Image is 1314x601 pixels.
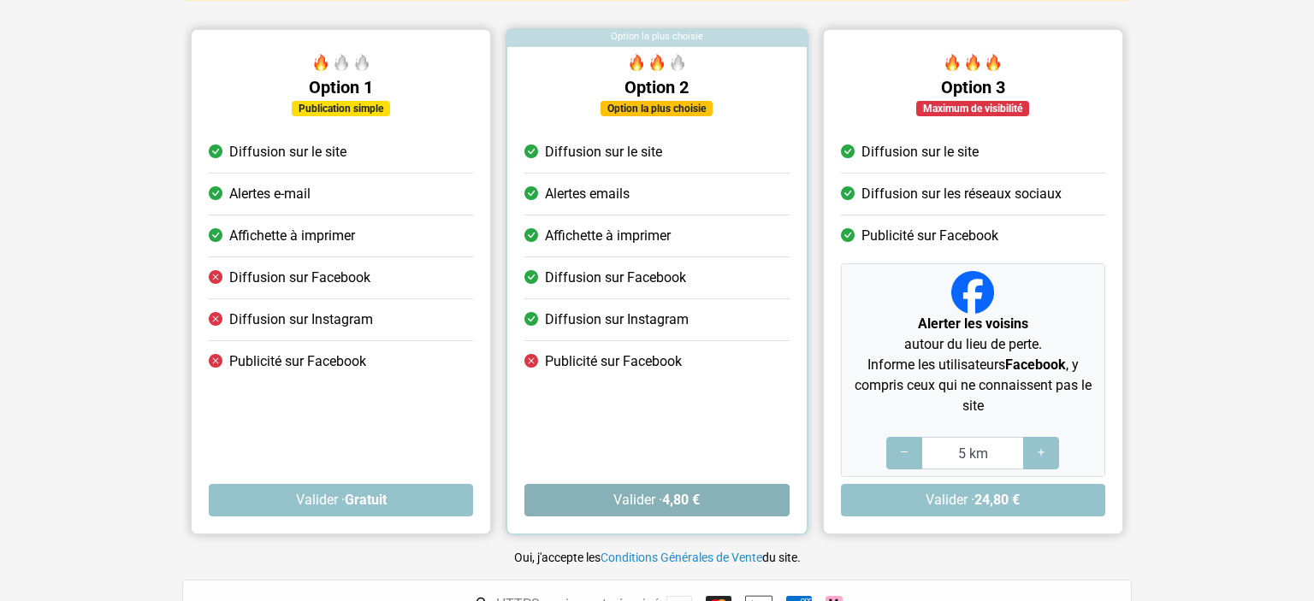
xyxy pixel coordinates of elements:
strong: 4,80 € [662,492,700,508]
strong: 24,80 € [974,492,1020,508]
span: Diffusion sur le site [545,142,662,162]
span: Diffusion sur le site [861,142,979,162]
button: Valider ·Gratuit [209,484,473,516]
small: Oui, j'accepte les du site. [514,551,801,564]
button: Valider ·24,80 € [841,484,1105,516]
p: Informe les utilisateurs , y compris ceux qui ne connaissent pas le site [849,355,1098,416]
span: Publicité sur Facebook [861,226,998,246]
span: Publicité sur Facebook [229,351,366,372]
div: Option la plus choisie [601,101,713,116]
img: Facebook [951,271,994,314]
span: Publicité sur Facebook [545,351,682,372]
strong: Facebook [1005,356,1066,373]
span: Diffusion sur Facebook [545,268,686,288]
span: Alertes emails [545,184,630,204]
h5: Option 2 [524,77,789,97]
span: Affichette à imprimer [229,226,355,246]
div: Option la plus choisie [507,30,806,47]
strong: Gratuit [345,492,387,508]
div: Publication simple [292,101,390,116]
h5: Option 3 [841,77,1105,97]
span: Alertes e-mail [229,184,311,204]
span: Diffusion sur les réseaux sociaux [861,184,1062,204]
div: Maximum de visibilité [916,101,1029,116]
p: autour du lieu de perte. [849,314,1098,355]
span: Diffusion sur Facebook [229,268,370,288]
span: Diffusion sur Instagram [545,309,689,330]
strong: Alerter les voisins [918,315,1028,332]
span: Diffusion sur Instagram [229,309,373,330]
span: Affichette à imprimer [545,226,671,246]
a: Conditions Générales de Vente [601,551,762,564]
span: Diffusion sur le site [229,142,346,162]
h5: Option 1 [209,77,473,97]
button: Valider ·4,80 € [524,484,789,516]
